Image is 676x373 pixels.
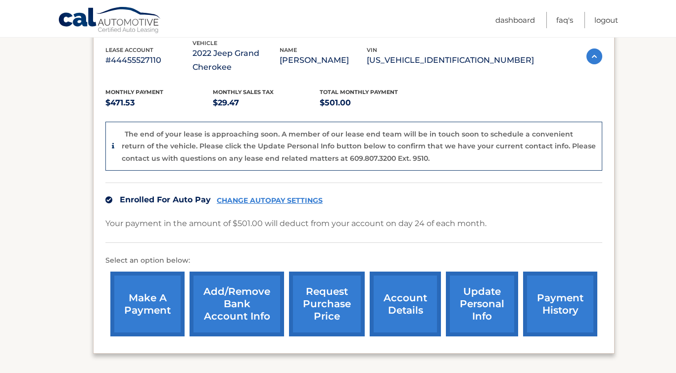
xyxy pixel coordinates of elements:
a: Logout [594,12,618,28]
p: 2022 Jeep Grand Cherokee [193,47,280,74]
span: Enrolled For Auto Pay [120,195,211,204]
p: The end of your lease is approaching soon. A member of our lease end team will be in touch soon t... [122,130,596,163]
a: update personal info [446,272,518,336]
a: make a payment [110,272,185,336]
p: $471.53 [105,96,213,110]
p: $501.00 [320,96,427,110]
a: payment history [523,272,597,336]
a: FAQ's [556,12,573,28]
a: CHANGE AUTOPAY SETTINGS [217,196,323,205]
img: accordion-active.svg [586,48,602,64]
img: check.svg [105,196,112,203]
span: Total Monthly Payment [320,89,398,95]
a: Cal Automotive [58,6,162,35]
span: Monthly sales Tax [213,89,274,95]
a: request purchase price [289,272,365,336]
p: [PERSON_NAME] [280,53,367,67]
span: name [280,47,297,53]
p: #44455527110 [105,53,193,67]
p: [US_VEHICLE_IDENTIFICATION_NUMBER] [367,53,534,67]
span: vin [367,47,377,53]
p: $29.47 [213,96,320,110]
span: vehicle [193,40,217,47]
p: Your payment in the amount of $501.00 will deduct from your account on day 24 of each month. [105,217,486,231]
a: Add/Remove bank account info [190,272,284,336]
a: Dashboard [495,12,535,28]
span: lease account [105,47,153,53]
a: account details [370,272,441,336]
span: Monthly Payment [105,89,163,95]
p: Select an option below: [105,255,602,267]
